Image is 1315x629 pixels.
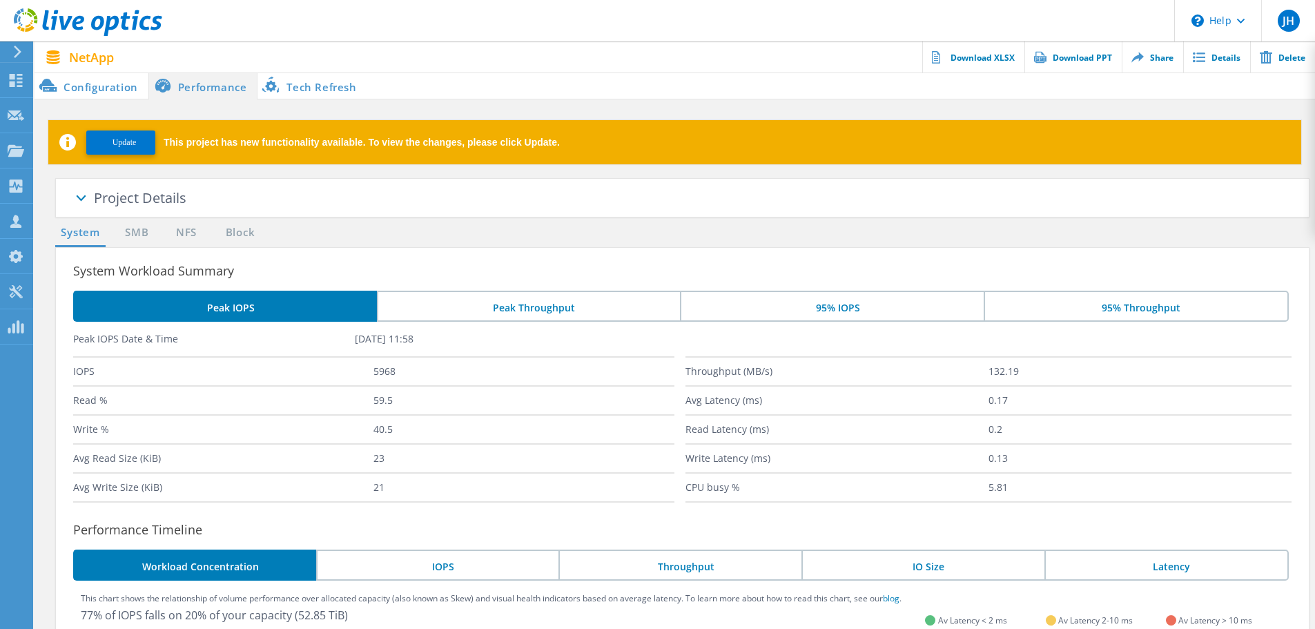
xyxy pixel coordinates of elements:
[685,445,988,472] label: Write Latency (ms)
[685,416,988,443] label: Read Latency (ms)
[1250,41,1315,72] a: Delete
[883,592,899,604] span: blog
[221,224,259,242] a: Block
[73,416,373,443] label: Write %
[801,550,1044,581] li: IO Size
[922,41,1024,72] a: Download XLSX
[1191,14,1204,27] svg: \n
[86,130,155,155] button: Update
[1024,41,1122,72] a: Download PPT
[55,224,106,242] a: System
[316,550,559,581] li: IOPS
[164,137,560,147] span: This project has new functionality available. To view the changes, please click Update.
[988,358,1292,385] label: 132.19
[73,445,373,472] label: Avg Read Size (KiB)
[373,416,674,443] label: 40.5
[1044,550,1289,581] li: Latency
[988,474,1292,501] label: 5.81
[685,474,988,501] label: CPU busy %
[988,416,1292,443] label: 0.2
[355,332,636,346] label: [DATE] 11:58
[685,358,988,385] label: Throughput (MB/s)
[73,387,373,414] label: Read %
[377,291,681,322] li: Peak Throughput
[558,550,801,581] li: Throughput
[73,520,1309,539] h3: Performance Timeline
[1058,615,1133,626] label: Av Latency 2-10 ms
[81,608,348,623] label: 77% of IOPS falls on 20% of your capacity (52.85 TiB)
[988,445,1292,472] label: 0.13
[73,358,373,385] label: IOPS
[113,137,137,148] span: Update
[373,445,674,472] label: 23
[1183,41,1250,72] a: Details
[373,474,674,501] label: 21
[173,224,199,242] a: NFS
[121,224,152,242] a: SMB
[94,188,186,207] span: Project Details
[81,594,902,603] label: This chart shows the relationship of volume performance over allocated capacity (also known as Sk...
[69,51,114,64] span: NetApp
[984,291,1289,322] li: 95% Throughput
[1283,15,1294,26] span: JH
[373,387,674,414] label: 59.5
[14,29,162,39] a: Live Optics Dashboard
[73,261,1309,280] h3: System Workload Summary
[938,615,1007,626] label: Av Latency < 2 ms
[1178,615,1252,626] label: Av Latency > 10 ms
[73,332,355,346] label: Peak IOPS Date & Time
[988,387,1292,414] label: 0.17
[680,291,984,322] li: 95% IOPS
[373,358,674,385] label: 5968
[73,474,373,501] label: Avg Write Size (KiB)
[73,291,377,322] li: Peak IOPS
[1122,41,1183,72] a: Share
[685,387,988,414] label: Avg Latency (ms)
[73,550,316,581] li: Workload Concentration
